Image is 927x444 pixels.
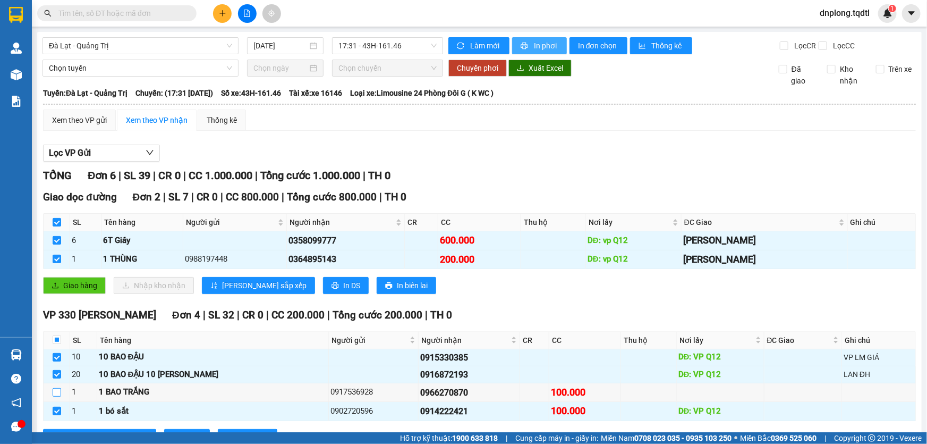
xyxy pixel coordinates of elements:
span: sort-ascending [210,282,218,290]
img: warehouse-icon [11,69,22,80]
span: down [146,148,154,157]
span: Tổng cước 800.000 [287,191,377,203]
button: downloadXuất Excel [508,60,572,77]
div: [PERSON_NAME] [683,233,846,248]
div: Xem theo VP gửi [52,114,107,126]
div: 1 THÙNG [103,253,181,266]
b: Tuyến: Đà Lạt - Quảng Trị [43,89,127,97]
span: | [220,191,223,203]
div: 1 bó sắt [99,405,327,418]
th: Ghi chú [842,332,916,349]
span: [PERSON_NAME] sắp xếp [63,432,148,443]
span: Đơn 4 [172,309,200,321]
span: ⚪️ [734,436,737,440]
span: Người nhận [290,216,394,228]
div: Xem theo VP nhận [126,114,188,126]
span: copyright [868,434,875,442]
span: Miền Nam [601,432,732,444]
span: plus [219,10,226,17]
div: 1 [72,386,95,399]
span: Làm mới [470,40,501,52]
span: printer [385,282,393,290]
span: Miền Bắc [740,432,817,444]
input: Tìm tên, số ĐT hoặc mã đơn [58,7,184,19]
input: 15/08/2025 [253,40,308,52]
span: Người gửi [186,216,276,228]
span: TH 0 [368,169,390,182]
span: caret-down [907,9,916,18]
span: Người nhận [421,334,509,346]
div: DĐ: VP Q12 [678,351,762,364]
span: CC 200.000 [271,309,325,321]
span: | [506,432,507,444]
div: DĐ: VP Q12 [678,368,762,381]
th: SL [70,332,97,349]
strong: 0369 525 060 [771,434,817,442]
span: Tổng cước 200.000 [333,309,422,321]
div: 1 [72,405,95,418]
span: sync [457,42,466,51]
span: Tổng cước 1.000.000 [260,169,360,182]
span: Đà Lạt - Quảng Trị [49,38,232,54]
span: Kho nhận [836,63,868,87]
th: CR [520,332,549,349]
div: 20 [72,368,95,381]
div: VP LM GIÁ [844,351,914,363]
button: In đơn chọn [569,37,627,54]
span: bar-chart [639,42,648,51]
span: Lọc CC [829,40,856,52]
div: 0916872193 [420,368,518,381]
div: DĐ: vp Q12 [588,234,679,247]
span: | [425,309,428,321]
span: printer [521,42,530,51]
div: 1 [72,253,99,266]
span: SL 32 [208,309,234,321]
span: 17:31 - 43H-161.46 [338,38,437,54]
span: | [191,191,194,203]
th: Ghi chú [848,214,916,231]
div: [PERSON_NAME] [683,252,846,267]
span: [PERSON_NAME] sắp xếp [222,280,307,291]
span: Lọc CR [790,40,818,52]
span: Chọn tuyến [49,60,232,76]
span: SL 7 [168,191,189,203]
span: download [517,64,524,73]
span: In phơi [534,40,558,52]
strong: 1900 633 818 [452,434,498,442]
input: Chọn ngày [253,62,308,74]
div: 10 [72,351,95,364]
button: plus [213,4,232,23]
span: CR 0 [158,169,181,182]
span: In DS [343,280,360,291]
div: 1 BAO TRẮNG [99,386,327,399]
span: ĐC Giao [767,334,831,346]
span: In biên lai [238,432,269,443]
span: | [824,432,826,444]
span: | [118,169,121,182]
span: VP 330 [PERSON_NAME] [43,309,156,321]
span: | [266,309,269,321]
span: SL 39 [124,169,150,182]
span: Số xe: 43H-161.46 [221,87,281,99]
button: sort-ascending[PERSON_NAME] sắp xếp [202,277,315,294]
div: 6 [72,234,99,247]
div: 10 BAO ĐẬU 10 [PERSON_NAME] [99,368,327,381]
span: | [237,309,240,321]
th: CC [438,214,521,231]
span: Hỗ trợ kỹ thuật: [400,432,498,444]
button: file-add [238,4,257,23]
img: solution-icon [11,96,22,107]
span: TỔNG [43,169,72,182]
div: 600.000 [440,233,519,248]
span: Nơi lấy [589,216,670,228]
th: Thu hộ [621,332,677,349]
span: Tài xế: xe 16146 [289,87,342,99]
th: CR [405,214,438,231]
span: Đơn 2 [133,191,161,203]
span: Chọn chuyến [338,60,437,76]
th: Thu hộ [521,214,586,231]
span: CC 800.000 [226,191,279,203]
button: downloadNhập kho nhận [114,277,194,294]
span: | [163,191,166,203]
span: Đơn 6 [88,169,116,182]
